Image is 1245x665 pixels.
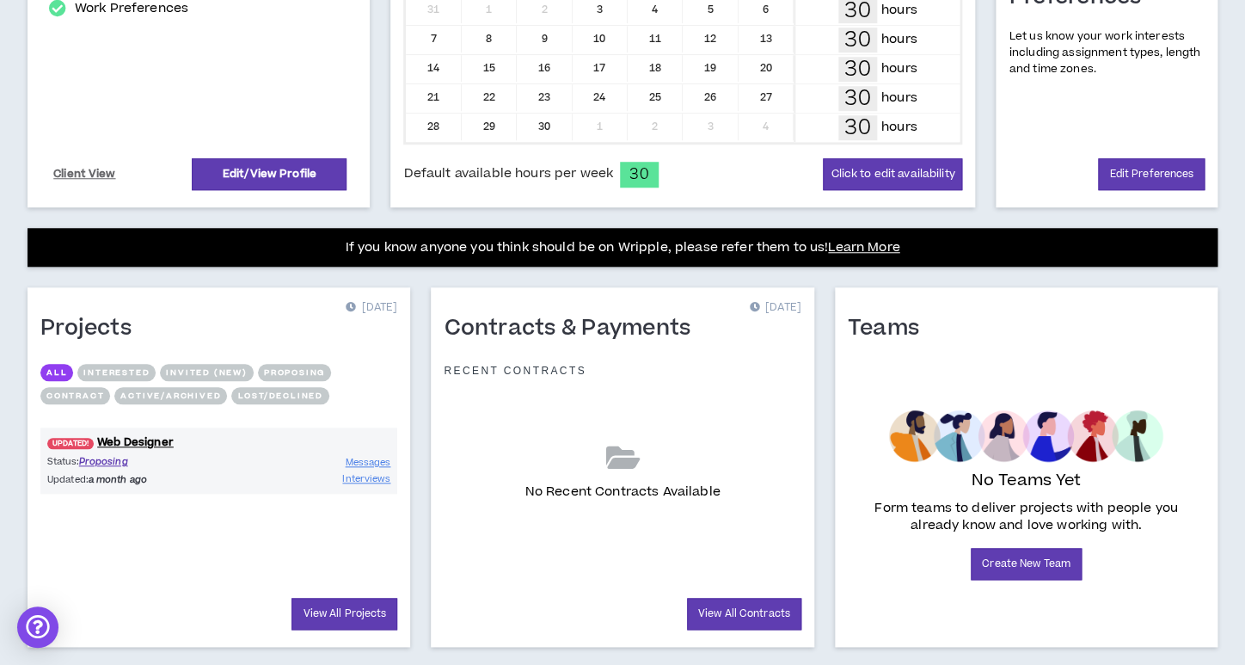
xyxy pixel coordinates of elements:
[881,89,917,108] p: hours
[346,299,397,317] p: [DATE]
[160,364,253,381] button: Invited (new)
[258,364,331,381] button: Proposing
[51,159,119,189] a: Client View
[687,598,801,630] a: View All Contracts
[889,410,1163,462] img: empty
[342,472,390,485] span: Interviews
[40,315,144,342] h1: Projects
[346,456,391,469] span: Messages
[342,471,390,487] a: Interviews
[192,158,347,190] a: Edit/View Profile
[291,598,397,630] a: View All Projects
[855,500,1198,534] p: Form teams to deliver projects with people you already know and love working with.
[750,299,801,317] p: [DATE]
[881,1,917,20] p: hours
[444,364,586,378] p: Recent Contracts
[47,472,219,487] p: Updated:
[79,455,128,468] span: Proposing
[881,30,917,49] p: hours
[47,454,219,469] p: Status:
[881,118,917,137] p: hours
[828,238,899,256] a: Learn More
[89,473,147,486] i: a month ago
[40,387,110,404] button: Contract
[971,469,1081,493] p: No Teams Yet
[40,364,73,381] button: All
[17,607,58,648] div: Open Intercom Messenger
[848,315,932,342] h1: Teams
[524,483,720,502] p: No Recent Contracts Available
[823,158,962,190] button: Click to edit availability
[403,164,612,183] span: Default available hours per week
[40,434,397,451] a: UPDATED!Web Designer
[346,237,900,258] p: If you know anyone you think should be on Wripple, please refer them to us!
[1009,28,1205,78] p: Let us know your work interests including assignment types, length and time zones.
[231,387,328,404] button: Lost/Declined
[47,438,94,449] span: UPDATED!
[1098,158,1205,190] a: Edit Preferences
[77,364,156,381] button: Interested
[971,548,1082,580] a: Create New Team
[881,59,917,78] p: hours
[444,315,703,342] h1: Contracts & Payments
[346,454,391,471] a: Messages
[114,387,227,404] button: Active/Archived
